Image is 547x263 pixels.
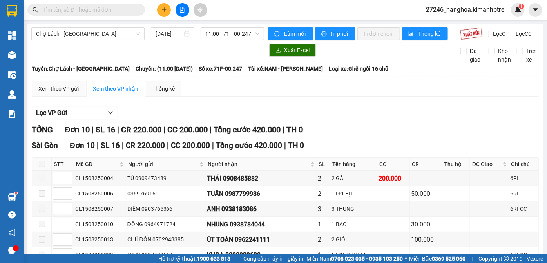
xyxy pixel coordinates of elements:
div: HOÀI 0907428663 [127,250,205,259]
button: syncLàm mới [268,27,313,40]
div: CL1508250007 [75,205,125,213]
div: 2 [318,189,329,199]
span: Lọc CR [490,29,511,38]
span: Thống kê [418,29,442,38]
div: 2 [318,235,329,245]
span: search [33,7,38,13]
span: Sài Gòn [32,141,58,150]
div: CL1508250013 [75,235,125,244]
span: Lọc CC [513,29,533,38]
div: 1 BAO [331,220,376,228]
span: 1 [520,4,523,9]
span: | [283,125,284,134]
span: Mã GD [76,160,118,168]
button: printerIn phơi [315,27,355,40]
div: 3 [318,204,329,214]
span: CC 200.000 [167,125,208,134]
sup: 1 [15,192,17,194]
img: warehouse-icon [8,51,16,59]
span: Tổng cước 420.000 [214,125,281,134]
span: ⚪️ [405,257,407,260]
span: download [275,47,281,54]
span: SL 16 [101,141,120,150]
div: CL1508250009 [75,250,125,259]
span: | [284,141,286,150]
button: aim [194,3,207,17]
div: CL1508250006 [75,189,125,198]
span: Chuyến: (11:00 [DATE]) [136,64,193,73]
th: Thu hộ [442,158,470,171]
span: Người nhận [208,160,309,168]
span: Lọc VP Gửi [36,108,67,118]
td: CL1508250009 [74,247,126,263]
td: CL1508250004 [74,171,126,186]
span: Chợ Lách - Sài Gòn [36,28,140,40]
div: 6RI [511,174,537,183]
span: question-circle [8,211,16,219]
div: 0369769169 [127,189,205,198]
div: KHOA 0902839639 [207,250,315,260]
button: bar-chartThống kê [402,27,448,40]
img: warehouse-icon [8,71,16,79]
span: TH 0 [288,141,304,150]
th: Tên hàng [330,158,377,171]
img: warehouse-icon [8,193,16,201]
div: CHÚ ĐÓN 0702943385 [127,235,205,244]
div: 1 [318,219,329,229]
td: CL1508250013 [74,232,126,247]
th: CC [377,158,410,171]
span: Đơn 10 [70,141,95,150]
span: TỔNG [32,125,53,134]
button: Lọc VP Gửi [32,107,118,119]
button: downloadXuất Excel [269,44,316,57]
div: 200.000 [379,174,408,183]
img: solution-icon [8,110,16,118]
span: | [97,141,99,150]
span: bar-chart [408,31,415,37]
span: Đơn 10 [65,125,90,134]
div: TUẤN 0987799986 [207,189,315,199]
td: CL1508250006 [74,186,126,201]
span: Miền Nam [306,254,403,263]
span: Người gửi [128,160,198,168]
div: THÁI 0908485882 [207,174,315,183]
div: 1 [318,250,329,260]
strong: 0369 525 060 [432,256,465,262]
button: file-add [176,3,189,17]
span: printer [321,31,328,37]
img: logo-vxr [7,5,17,17]
div: 6RI-CC [511,250,537,259]
strong: 0708 023 035 - 0935 103 250 [331,256,403,262]
span: sync [274,31,281,37]
span: copyright [504,256,509,261]
span: | [210,125,212,134]
input: Tìm tên, số ĐT hoặc mã đơn [43,5,136,14]
span: ĐC Giao [472,160,501,168]
span: caret-down [532,6,539,13]
span: Tài xế: NAM - [PERSON_NAME] [248,64,323,73]
div: NHUNG 0938784044 [207,219,315,229]
span: Kho nhận [495,47,514,64]
span: file-add [179,7,185,13]
span: | [236,254,237,263]
div: Xem theo VP nhận [93,84,138,93]
span: SL 16 [96,125,115,134]
span: | [212,141,214,150]
span: | [117,125,119,134]
span: message [8,247,16,254]
span: | [163,125,165,134]
div: 6RI-CC [511,205,537,213]
div: 50.000 [411,189,441,199]
span: | [92,125,94,134]
span: 27246_hanghoa.kimanhbtre [420,5,511,15]
td: CL1508250010 [74,217,126,232]
button: plus [157,3,171,17]
div: ÚT TOÀN 0962241111 [207,235,315,245]
span: Xuất Excel [284,46,310,55]
div: 3 THÙNG [331,205,376,213]
span: 11:00 - 71F-00.247 [205,28,259,40]
span: plus [161,7,167,13]
input: 15/08/2025 [156,29,183,38]
div: 30.000 [411,219,441,229]
img: warehouse-icon [8,90,16,99]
